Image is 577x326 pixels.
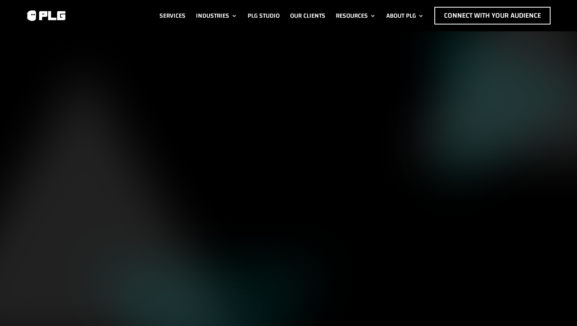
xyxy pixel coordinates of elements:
a: Services [159,7,186,24]
a: Connect with Your Audience [434,7,551,24]
a: Resources [336,7,376,24]
a: PLG Studio [248,7,280,24]
a: About PLG [386,7,424,24]
a: Our Clients [290,7,325,24]
a: Industries [196,7,237,24]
